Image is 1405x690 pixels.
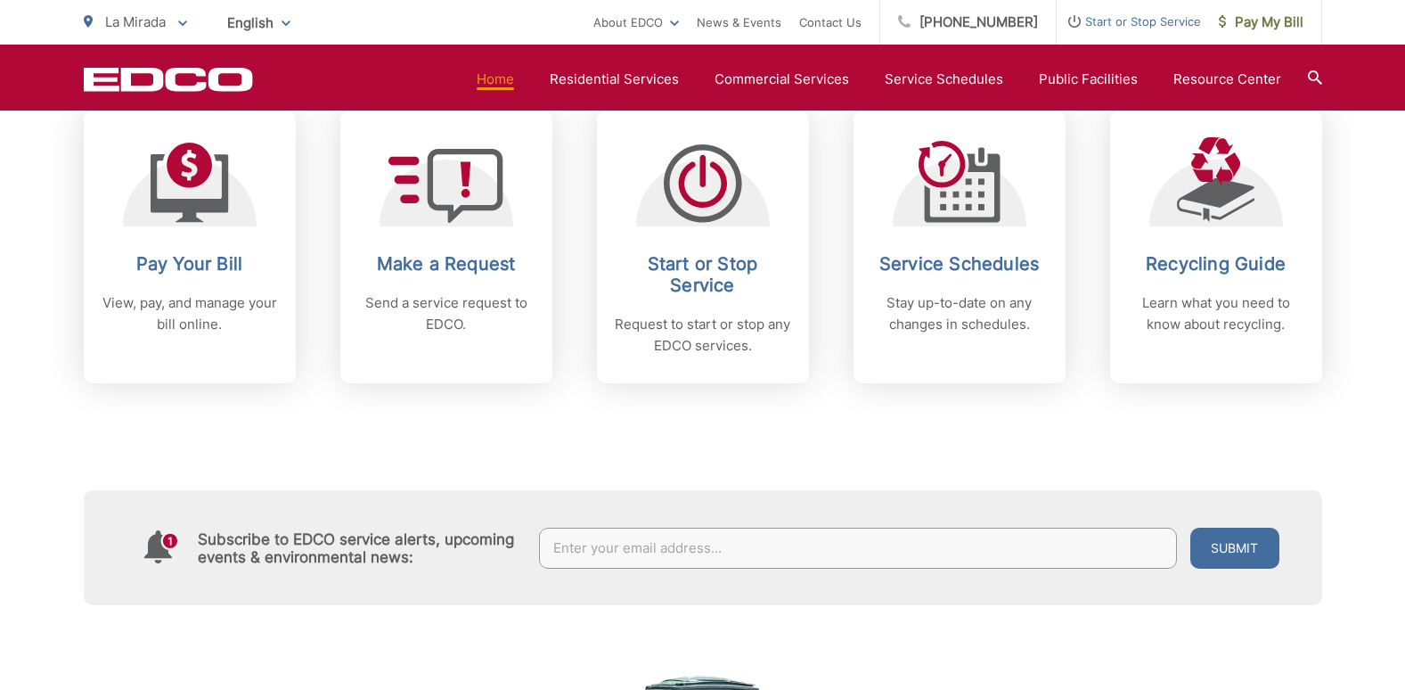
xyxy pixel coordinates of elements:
h2: Pay Your Bill [102,253,278,275]
a: Resource Center [1173,69,1281,90]
a: Home [477,69,514,90]
span: Pay My Bill [1219,12,1303,33]
a: News & Events [697,12,781,33]
p: Stay up-to-date on any changes in schedules. [871,292,1048,335]
a: Service Schedules Stay up-to-date on any changes in schedules. [854,111,1066,383]
a: Pay Your Bill View, pay, and manage your bill online. [84,111,296,383]
a: Contact Us [799,12,862,33]
p: View, pay, and manage your bill online. [102,292,278,335]
a: About EDCO [593,12,679,33]
a: Make a Request Send a service request to EDCO. [340,111,552,383]
h2: Recycling Guide [1128,253,1304,275]
h2: Service Schedules [871,253,1048,275]
a: Service Schedules [885,69,1003,90]
a: Public Facilities [1039,69,1138,90]
p: Send a service request to EDCO. [358,292,535,335]
p: Learn what you need to know about recycling. [1128,292,1304,335]
h2: Make a Request [358,253,535,275]
a: EDCD logo. Return to the homepage. [84,67,253,92]
a: Residential Services [550,69,679,90]
span: English [214,7,304,38]
input: Enter your email address... [539,528,1177,569]
a: Commercial Services [715,69,849,90]
a: Recycling Guide Learn what you need to know about recycling. [1110,111,1322,383]
h2: Start or Stop Service [615,253,791,296]
span: La Mirada [105,13,166,30]
button: Submit [1190,528,1279,569]
p: Request to start or stop any EDCO services. [615,314,791,357]
h4: Subscribe to EDCO service alerts, upcoming events & environmental news: [198,530,522,566]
